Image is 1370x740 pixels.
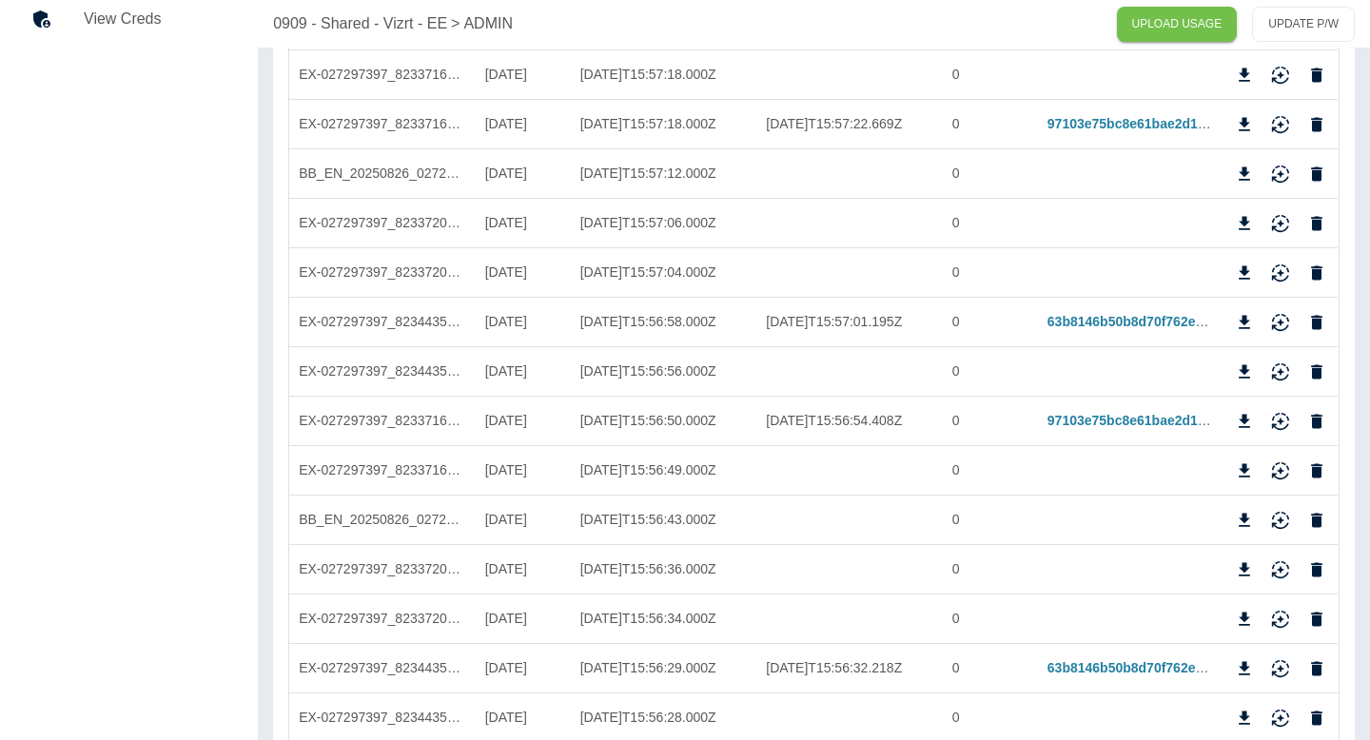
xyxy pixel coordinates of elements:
[1230,160,1259,188] button: Download
[943,198,1038,247] div: 0
[1302,61,1331,89] button: Delete
[1302,555,1331,584] button: Delete
[476,99,571,148] div: 01/09/2025
[476,148,571,198] div: 01/09/2025
[1047,413,1343,428] a: 97103e75bc8e61bae2d1902478def2314edfd6cb
[943,49,1038,99] div: 0
[1266,259,1295,287] button: Reimport
[289,297,476,346] div: EX-027297397_8234435_20250901111609.csv
[1302,259,1331,287] button: Delete
[476,594,571,643] div: 01/07/2025
[571,198,757,247] div: 2025-09-10T15:57:06.000Z
[943,445,1038,495] div: 0
[1266,110,1295,139] button: Reimport
[463,12,513,35] a: ADMIN
[476,495,571,544] div: 01/08/2025
[289,49,476,99] div: EX-027297397_8233716_20250829110309.ZIP;
[476,643,571,692] div: 01/07/2025
[1230,407,1259,436] button: Download
[1230,457,1259,485] button: Download
[1230,61,1259,89] button: Download
[1302,506,1331,535] button: Delete
[1047,116,1343,131] a: 97103e75bc8e61bae2d1902478def2314edfd6cb
[1230,259,1259,287] button: Download
[1266,308,1295,337] button: Reimport
[1047,660,1341,675] a: 63b8146b50b8d70f762e970cc51a22d603a5f027
[571,643,757,692] div: 2025-09-10T15:56:29.000Z
[1266,605,1295,633] button: Reimport
[571,247,757,297] div: 2025-09-10T15:57:04.000Z
[1230,209,1259,238] button: Download
[1266,654,1295,683] button: Reimport
[1230,308,1259,337] button: Download
[571,594,757,643] div: 2025-09-10T15:56:34.000Z
[476,247,571,297] div: 01/08/2025
[756,396,943,445] div: 2025-09-10T15:56:54.408Z
[289,396,476,445] div: EX-027297397_8233716_20250829110309.csv
[289,198,476,247] div: EX-027297397_8233720_20250829110316.csv
[84,8,227,30] h5: View Creds
[289,247,476,297] div: EX-027297397_8233720_20250829110316.ZIP;
[943,247,1038,297] div: 0
[1266,209,1295,238] button: Reimport
[943,297,1038,346] div: 0
[1230,358,1259,386] button: Download
[571,495,757,544] div: 2025-09-10T15:56:43.000Z
[1266,358,1295,386] button: Reimport
[289,544,476,594] div: EX-027297397_8233720_20250829110316.csv
[1302,407,1331,436] button: Delete
[289,346,476,396] div: EX-027297397_8234435_20250901111609.ZIP;
[571,49,757,99] div: 2025-09-10T15:57:18.000Z
[1302,110,1331,139] button: Delete
[1302,457,1331,485] button: Delete
[273,12,447,35] a: 0909 - Shared - Vizrt - EE
[1302,160,1331,188] button: Delete
[476,544,571,594] div: 01/07/2025
[571,544,757,594] div: 2025-09-10T15:56:36.000Z
[1266,555,1295,584] button: Reimport
[1047,314,1341,329] a: 63b8146b50b8d70f762e970cc51a22d603a5f027
[1230,555,1259,584] button: Download
[289,594,476,643] div: EX-027297397_8233720_20250829110316.ZIP;
[943,148,1038,198] div: 0
[1302,209,1331,238] button: Delete
[1266,407,1295,436] button: Reimport
[943,544,1038,594] div: 0
[1230,654,1259,683] button: Download
[943,99,1038,148] div: 0
[571,445,757,495] div: 2025-09-10T15:56:49.000Z
[756,99,943,148] div: 2025-09-10T15:57:22.669Z
[943,643,1038,692] div: 0
[571,346,757,396] div: 2025-09-10T15:56:56.000Z
[451,12,460,35] p: >
[1302,654,1331,683] button: Delete
[1302,308,1331,337] button: Delete
[476,297,571,346] div: 01/08/2025
[943,346,1038,396] div: 0
[1230,605,1259,633] button: Download
[943,495,1038,544] div: 0
[1117,7,1238,42] a: UPLOAD USAGE
[1302,605,1331,633] button: Delete
[1266,457,1295,485] button: Reimport
[476,49,571,99] div: 01/09/2025
[943,396,1038,445] div: 0
[289,99,476,148] div: EX-027297397_8233716_20250829110309.csv
[1302,358,1331,386] button: Delete
[1252,7,1355,42] button: UPDATE P/W
[943,594,1038,643] div: 0
[1266,704,1295,732] button: Reimport
[1230,506,1259,535] button: Download
[571,297,757,346] div: 2025-09-10T15:56:58.000Z
[756,297,943,346] div: 2025-09-10T15:57:01.195Z
[571,99,757,148] div: 2025-09-10T15:57:18.000Z
[1266,160,1295,188] button: Reimport
[756,643,943,692] div: 2025-09-10T15:56:32.218Z
[476,346,571,396] div: 01/08/2025
[571,148,757,198] div: 2025-09-10T15:57:12.000Z
[289,148,476,198] div: BB_EN_20250826_027297397_1_154.PDF;
[1230,110,1259,139] button: Download
[1302,704,1331,732] button: Delete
